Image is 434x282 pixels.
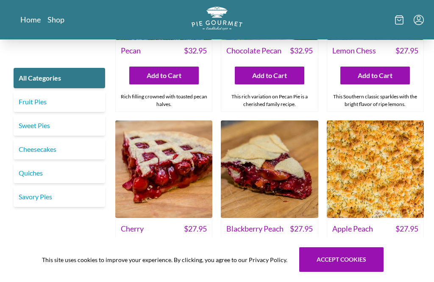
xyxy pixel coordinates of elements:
[20,14,41,25] a: Home
[327,120,424,218] img: Apple Peach
[14,115,105,136] a: Sweet Pies
[129,67,199,84] button: Add to Cart
[340,67,410,84] button: Add to Cart
[47,14,64,25] a: Shop
[332,223,373,235] span: Apple Peach
[116,89,212,112] div: Rich filling crowned with toasted pecan halves.
[235,67,304,84] button: Add to Cart
[184,45,207,56] span: $ 32.95
[332,45,376,56] span: Lemon Chess
[42,255,287,264] span: This site uses cookies to improve your experience. By clicking, you agree to our Privacy Policy.
[115,120,212,218] img: Cherry
[395,223,418,235] span: $ 27.95
[147,70,181,81] span: Add to Cart
[358,70,392,81] span: Add to Cart
[14,68,105,88] a: All Categories
[414,15,424,25] button: Menu
[14,187,105,207] a: Savory Pies
[299,247,384,272] button: Accept cookies
[184,223,207,235] span: $ 27.95
[192,7,242,33] a: Logo
[252,70,287,81] span: Add to Cart
[327,89,423,112] div: This Southern classic sparkles with the bright flavor of ripe lemons.
[192,7,242,30] img: logo
[121,223,144,235] span: Cherry
[14,163,105,183] a: Quiches
[290,223,313,235] span: $ 27.95
[395,45,418,56] span: $ 27.95
[14,92,105,112] a: Fruit Pies
[221,89,317,112] div: This rich variation on Pecan Pie is a cherished family recipe.
[226,223,284,235] span: Blackberry Peach
[290,45,313,56] span: $ 32.95
[226,45,281,56] span: Chocolate Pecan
[121,45,141,56] span: Pecan
[221,120,318,218] img: Blackberry Peach
[14,139,105,159] a: Cheesecakes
